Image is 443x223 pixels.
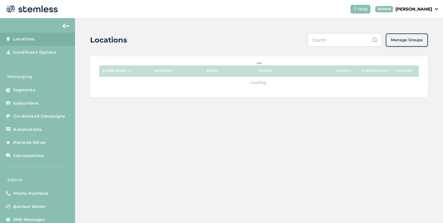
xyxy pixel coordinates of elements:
[13,113,65,119] span: On-demand Campaigns
[62,24,70,28] img: icon-arrow-back-accent-c549486e.svg
[13,190,49,196] span: Phone Numbers
[13,217,45,223] span: SMS Messages
[358,6,368,12] span: Help
[13,100,39,106] span: Subscribers
[391,37,423,43] span: Manage Groups
[308,33,382,47] input: Search
[395,6,432,12] p: [PERSON_NAME]
[353,7,357,11] img: icon-help-white-03924b79.svg
[13,140,46,146] span: Reviews Setup
[13,36,35,42] span: Locations
[5,3,58,15] img: logo-dark-0685b13c.svg
[375,6,393,12] div: ADMIN
[413,194,443,223] iframe: Chat Widget
[13,49,56,55] span: Enrollment Options
[13,204,45,210] span: Banned Words
[90,35,127,46] h2: Locations
[386,33,428,47] button: Manage Groups
[13,153,44,159] span: Conversations
[435,8,438,10] img: icon_down-arrow-small-66adaf34.svg
[13,127,42,133] span: Automations
[13,87,35,93] span: Segments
